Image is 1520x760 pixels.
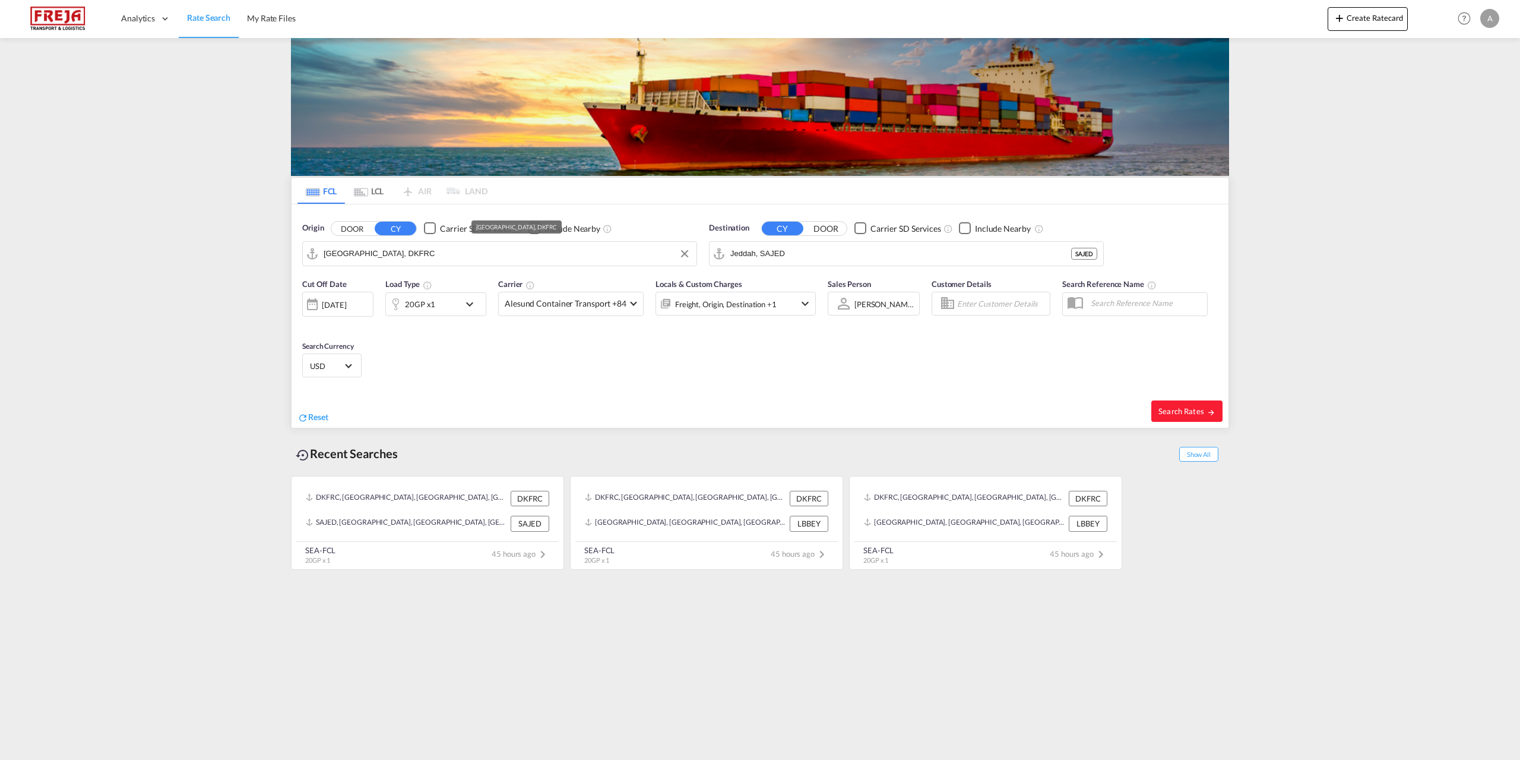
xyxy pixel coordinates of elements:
div: A [1480,9,1499,28]
md-icon: icon-chevron-right [1094,547,1108,562]
div: SAJED [1071,248,1097,260]
md-select: Sales Person: Anne Steensen Blicher [853,295,916,313]
div: Origin DOOR CY Checkbox No InkUnchecked: Search for CY (Container Yard) services for all selected... [292,204,1228,428]
div: SAJED [511,516,549,531]
div: Carrier SD Services [440,223,511,235]
md-select: Select Currency: $ USDUnited States Dollar [309,357,355,374]
md-icon: Your search will be saved by the below given name [1147,280,1157,290]
span: Analytics [121,12,155,24]
div: DKFRC, Fredericia, Denmark, Northern Europe, Europe [585,491,787,506]
input: Search by Port [324,245,691,263]
span: Sales Person [828,279,871,289]
div: Include Nearby [975,223,1031,235]
span: Load Type [385,279,432,289]
span: Search Reference Name [1062,279,1157,289]
div: Freight Origin Destination Factory Stuffingicon-chevron-down [655,292,816,316]
md-icon: icon-backup-restore [296,448,310,462]
input: Enter Customer Details [957,295,1046,313]
recent-search-card: DKFRC, [GEOGRAPHIC_DATA], [GEOGRAPHIC_DATA], [GEOGRAPHIC_DATA], [GEOGRAPHIC_DATA] DKFRCSAJED, [GE... [291,476,564,570]
img: LCL+%26+FCL+BACKGROUND.png [291,38,1229,176]
span: Destination [709,222,749,234]
div: Include Nearby [544,223,600,235]
md-icon: icon-chevron-down [463,297,483,311]
div: icon-refreshReset [297,411,328,424]
span: Customer Details [932,279,992,289]
div: Recent Searches [291,440,403,467]
md-icon: Unchecked: Ignores neighbouring ports when fetching rates.Checked : Includes neighbouring ports w... [1034,224,1044,234]
img: 586607c025bf11f083711d99603023e7.png [18,5,98,32]
div: LBBEY [1069,516,1107,531]
div: Carrier SD Services [870,223,941,235]
span: Reset [308,412,328,422]
md-icon: icon-information-outline [423,280,432,290]
div: [GEOGRAPHIC_DATA], DKFRC [476,220,558,234]
md-icon: icon-chevron-right [815,547,829,562]
md-tab-item: FCL [297,178,345,204]
div: DKFRC [790,491,828,506]
div: DKFRC [1069,491,1107,506]
span: Show All [1179,447,1218,462]
span: 45 hours ago [1050,549,1108,559]
button: DOOR [331,222,373,235]
span: My Rate Files [247,13,296,23]
md-icon: The selected Trucker/Carrierwill be displayed in the rate results If the rates are from another f... [525,280,535,290]
md-icon: icon-chevron-down [798,297,812,311]
button: DOOR [805,222,847,235]
button: icon-plus 400-fgCreate Ratecard [1328,7,1408,31]
span: Search Currency [302,342,354,351]
div: LBBEY, Beirut, Lebanon, Levante, Middle East [864,516,1066,531]
button: CY [762,222,803,235]
span: Rate Search [187,12,230,23]
md-datepicker: Select [302,316,311,332]
md-checkbox: Checkbox No Ink [959,222,1031,235]
button: CY [375,222,416,235]
md-tab-item: LCL [345,178,392,204]
span: Search Rates [1158,406,1215,416]
span: Alesund Container Transport +84 [505,298,626,310]
recent-search-card: DKFRC, [GEOGRAPHIC_DATA], [GEOGRAPHIC_DATA], [GEOGRAPHIC_DATA], [GEOGRAPHIC_DATA] DKFRC[GEOGRAPHI... [849,476,1122,570]
md-icon: icon-arrow-right [1207,408,1215,417]
div: LBBEY, Beirut, Lebanon, Levante, Middle East [585,516,787,531]
div: DKFRC, Fredericia, Denmark, Northern Europe, Europe [306,491,508,506]
div: 20GP x1icon-chevron-down [385,292,486,316]
recent-search-card: DKFRC, [GEOGRAPHIC_DATA], [GEOGRAPHIC_DATA], [GEOGRAPHIC_DATA], [GEOGRAPHIC_DATA] DKFRC[GEOGRAPHI... [570,476,843,570]
div: Help [1454,8,1480,30]
input: Search by Port [730,245,1071,263]
div: SEA-FCL [305,545,335,556]
div: SAJED, Jeddah, Saudi Arabia, Middle East, Middle East [306,516,508,531]
md-input-container: Jeddah, SAJED [710,242,1103,266]
div: [DATE] [322,299,346,310]
div: Freight Origin Destination Factory Stuffing [675,296,777,313]
span: Help [1454,8,1474,29]
md-icon: icon-refresh [297,412,308,423]
span: 20GP x 1 [305,556,330,564]
span: 45 hours ago [492,549,550,559]
button: Search Ratesicon-arrow-right [1151,401,1223,422]
input: Search Reference Name [1085,294,1207,312]
div: 20GP x1 [405,296,435,313]
md-icon: Unchecked: Search for CY (Container Yard) services for all selected carriers.Checked : Search for... [943,224,953,234]
span: USD [310,361,343,371]
span: 20GP x 1 [584,556,609,564]
div: DKFRC [511,491,549,506]
div: [PERSON_NAME] [PERSON_NAME] [854,299,977,309]
span: Cut Off Date [302,279,347,289]
md-icon: icon-chevron-right [536,547,550,562]
span: Carrier [498,279,535,289]
span: 45 hours ago [771,549,829,559]
md-pagination-wrapper: Use the left and right arrow keys to navigate between tabs [297,178,487,204]
span: Origin [302,222,324,234]
md-checkbox: Checkbox No Ink [528,222,600,235]
md-icon: icon-plus 400-fg [1332,11,1347,25]
span: 20GP x 1 [863,556,888,564]
div: [DATE] [302,292,373,317]
md-input-container: Fredericia, DKFRC [303,242,696,266]
div: SEA-FCL [863,545,894,556]
button: Clear Input [676,245,693,263]
div: DKFRC, Fredericia, Denmark, Northern Europe, Europe [864,491,1066,506]
span: Locals & Custom Charges [655,279,742,289]
md-icon: Unchecked: Ignores neighbouring ports when fetching rates.Checked : Includes neighbouring ports w... [603,224,612,234]
div: LBBEY [790,516,828,531]
div: SEA-FCL [584,545,615,556]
